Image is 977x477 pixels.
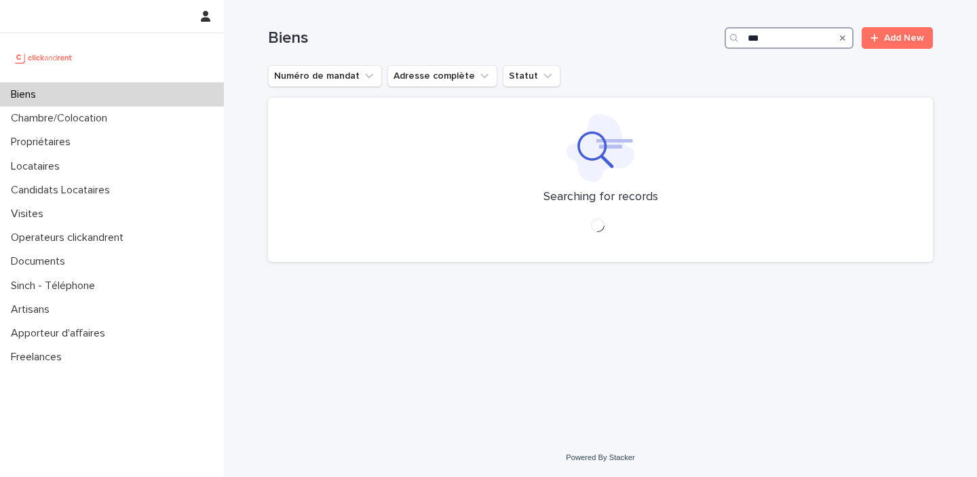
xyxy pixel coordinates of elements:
[5,88,47,101] p: Biens
[884,33,924,43] span: Add New
[5,351,73,364] p: Freelances
[5,160,71,173] p: Locataires
[5,231,134,244] p: Operateurs clickandrent
[5,303,60,316] p: Artisans
[5,280,106,292] p: Sinch - Téléphone
[862,27,933,49] a: Add New
[566,453,634,461] a: Powered By Stacker
[268,65,382,87] button: Numéro de mandat
[5,327,116,340] p: Apporteur d'affaires
[5,255,76,268] p: Documents
[268,28,719,48] h1: Biens
[5,136,81,149] p: Propriétaires
[725,27,854,49] input: Search
[5,208,54,221] p: Visites
[11,44,77,71] img: UCB0brd3T0yccxBKYDjQ
[387,65,497,87] button: Adresse complète
[503,65,560,87] button: Statut
[543,190,658,205] p: Searching for records
[5,112,118,125] p: Chambre/Colocation
[5,184,121,197] p: Candidats Locataires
